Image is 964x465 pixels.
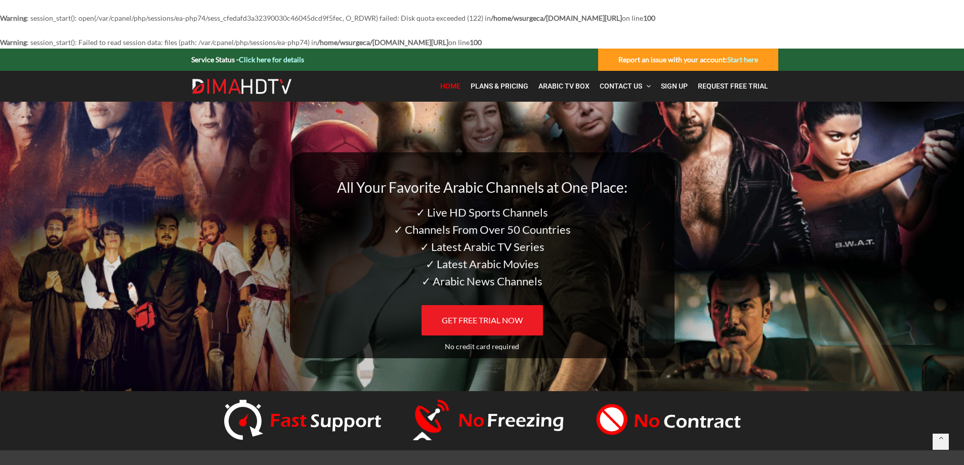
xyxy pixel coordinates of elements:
[595,76,656,97] a: Contact Us
[191,78,292,95] img: Dima HDTV
[656,76,693,97] a: Sign Up
[600,82,642,90] span: Contact Us
[239,55,304,64] a: Click here for details
[470,38,482,47] b: 100
[317,38,448,47] b: /home/wsurgeca/[DOMAIN_NAME][URL]
[538,82,590,90] span: Arabic TV Box
[933,434,949,450] a: Back to top
[416,205,548,219] span: ✓ Live HD Sports Channels
[471,82,528,90] span: Plans & Pricing
[440,82,460,90] span: Home
[618,55,758,64] strong: Report an issue with your account:
[698,82,768,90] span: Request Free Trial
[422,274,542,288] span: ✓ Arabic News Channels
[394,223,571,236] span: ✓ Channels From Over 50 Countries
[727,55,758,64] a: Start here
[491,14,622,22] b: /home/wsurgeca/[DOMAIN_NAME][URL]
[337,179,627,196] span: All Your Favorite Arabic Channels at One Place:
[422,305,543,335] a: GET FREE TRIAL NOW
[191,55,304,64] strong: Service Status -
[420,240,544,253] span: ✓ Latest Arabic TV Series
[643,14,655,22] b: 100
[533,76,595,97] a: Arabic TV Box
[445,342,519,351] span: No credit card required
[661,82,688,90] span: Sign Up
[693,76,773,97] a: Request Free Trial
[466,76,533,97] a: Plans & Pricing
[435,76,466,97] a: Home
[442,315,523,325] span: GET FREE TRIAL NOW
[426,257,539,271] span: ✓ Latest Arabic Movies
